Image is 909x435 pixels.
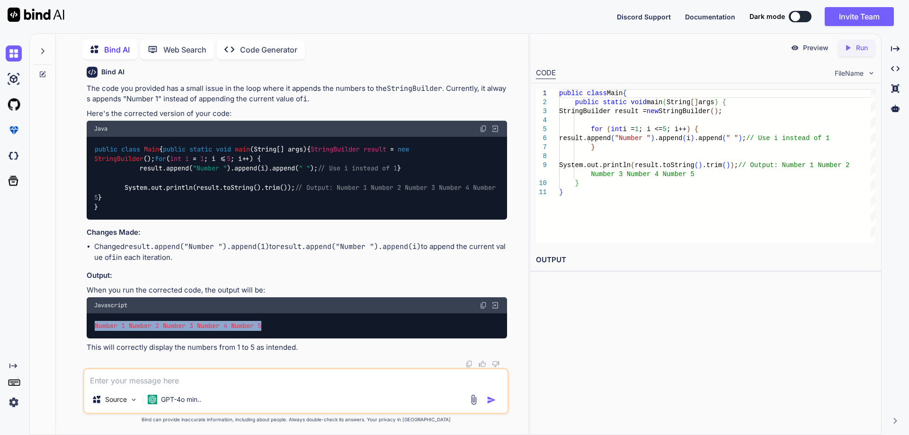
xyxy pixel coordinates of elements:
div: 8 [536,152,547,161]
img: ai-studio [6,71,22,87]
span: int [170,154,181,163]
img: Bind AI [8,8,64,22]
div: 2 [536,98,547,107]
div: 3 [536,107,547,116]
span: ) [686,125,690,133]
span: 4 [223,321,227,330]
span: Number [197,321,220,330]
span: ) [698,161,702,169]
div: 10 [536,179,547,188]
span: class [121,145,140,153]
span: Number [129,321,151,330]
img: darkCloudIdeIcon [6,148,22,164]
span: " " [299,164,310,173]
img: Open in Browser [491,301,499,310]
span: ; i <= [639,125,662,133]
p: GPT-4o min.. [161,395,201,404]
h2: OUTPUT [530,249,881,271]
img: attachment [468,394,479,405]
span: for [155,154,166,163]
span: result.toString [634,161,694,169]
span: ) [726,161,730,169]
span: ] [694,98,698,106]
span: ( [682,134,686,142]
span: ) [738,134,742,142]
div: 11 [536,188,547,197]
span: StringBuilder [311,145,360,153]
span: { [623,89,626,97]
img: copy [465,360,473,368]
span: "Number " [615,134,651,142]
img: Open in Browser [491,124,499,133]
span: ; i++ [667,125,686,133]
span: } [591,143,595,151]
span: { [694,125,698,133]
h3: Changes Made: [87,227,507,238]
p: Bind AI [104,44,130,55]
span: ; [734,161,738,169]
span: // Output: Number 1 Number 2 Number 3 Number 4 Number 5 [94,184,499,202]
p: Run [856,43,868,53]
p: Code Generator [240,44,297,55]
span: i [185,154,189,163]
div: 1 [536,89,547,98]
p: Preview [803,43,829,53]
span: StringBuilder result = [559,107,647,115]
span: 5 [258,321,261,330]
img: copy [480,302,487,309]
div: 6 [536,134,547,143]
img: settings [6,394,22,410]
span: for [591,125,603,133]
span: 3 [189,321,193,330]
span: // Use i instead of 1 [746,134,829,142]
span: Dark mode [749,12,785,21]
span: 1 [200,154,204,163]
code: result.append("Number ").append(1) [125,242,269,251]
span: } [559,188,563,196]
span: Documentation [685,13,735,21]
span: result [364,145,386,153]
span: public [163,145,186,153]
span: i [686,134,690,142]
span: ( [694,161,698,169]
span: StringBuilder [659,107,710,115]
span: (String[] args) [250,145,307,153]
div: 7 [536,143,547,152]
span: ( [631,161,634,169]
span: public [575,98,598,106]
img: chat [6,45,22,62]
span: public [95,145,117,153]
div: CODE [536,68,556,79]
span: ( [722,134,726,142]
span: new [646,107,658,115]
span: 2 [155,321,159,330]
p: This will correctly display the numbers from 1 to 5 as intended. [87,342,507,353]
span: ) [651,134,654,142]
span: Number [95,321,117,330]
span: .append [654,134,682,142]
span: ) [730,161,734,169]
span: static [189,145,212,153]
span: System.out.println [559,161,631,169]
span: "Number " [193,164,227,173]
h6: Bind AI [101,67,125,77]
span: Java [94,125,107,133]
img: dislike [492,360,499,368]
span: // Output: Number 1 Number 2 [738,161,849,169]
span: ( [611,134,615,142]
span: 1 [121,321,125,330]
span: i = [623,125,634,133]
code: result.append("Number ").append(i) [276,242,421,251]
span: void [631,98,647,106]
span: result.append [559,134,611,142]
img: copy [480,125,487,133]
span: main [647,98,663,106]
span: = [390,145,394,153]
span: 5 [662,125,666,133]
span: int [611,125,623,133]
code: StringBuilder [387,84,442,93]
span: String [667,98,690,106]
span: ; [742,134,746,142]
span: StringBuilder [94,154,143,163]
span: public [559,89,583,97]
